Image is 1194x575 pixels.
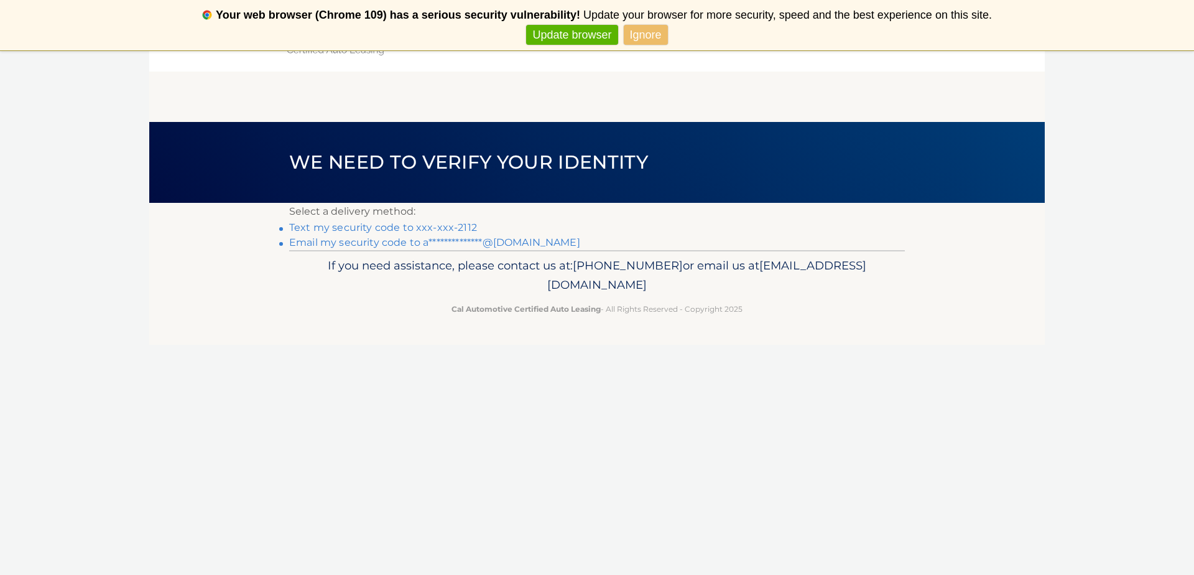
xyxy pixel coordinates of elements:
[583,9,992,21] span: Update your browser for more security, speed and the best experience on this site.
[289,151,648,174] span: We need to verify your identity
[297,302,897,316] p: - All Rights Reserved - Copyright 2025
[297,256,897,296] p: If you need assistance, please contact us at: or email us at
[289,222,477,233] a: Text my security code to xxx-xxx-2112
[216,9,580,21] b: Your web browser (Chrome 109) has a serious security vulnerability!
[573,258,683,273] span: [PHONE_NUMBER]
[289,203,905,220] p: Select a delivery method:
[624,25,668,45] a: Ignore
[451,304,601,314] strong: Cal Automotive Certified Auto Leasing
[526,25,618,45] a: Update browser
